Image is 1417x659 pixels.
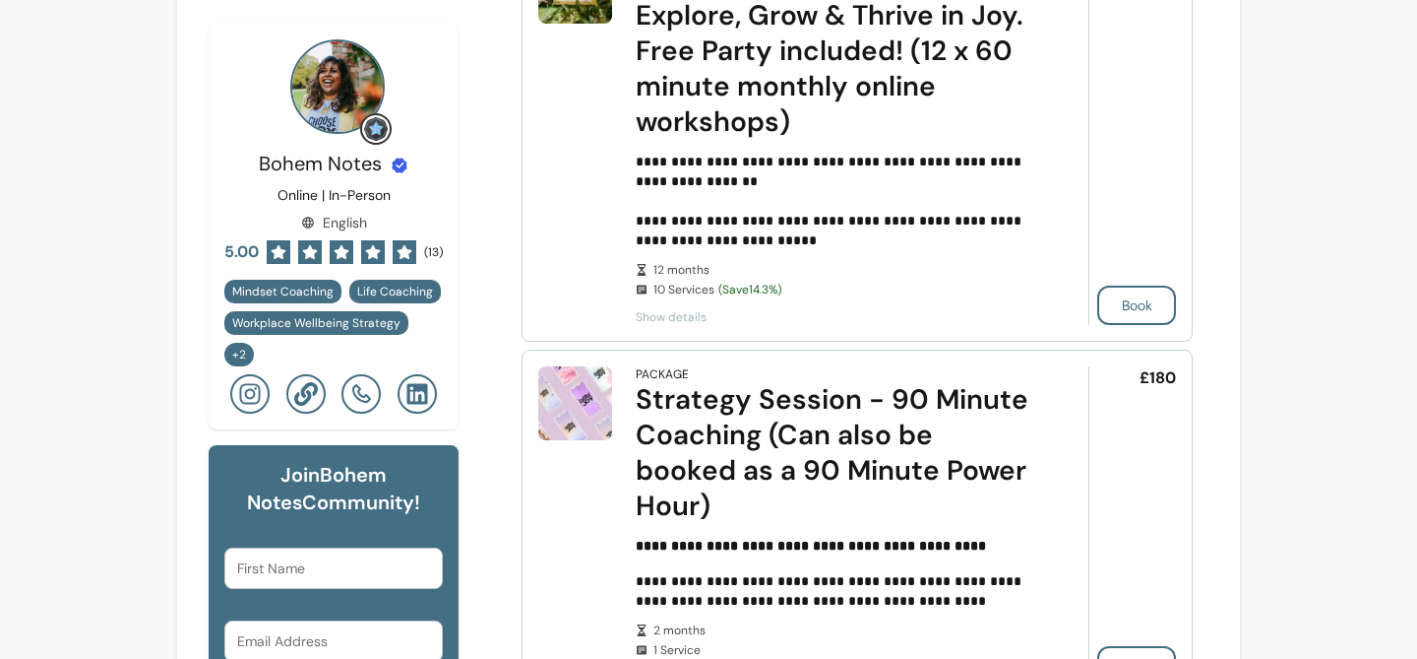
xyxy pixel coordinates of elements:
[232,284,334,299] span: Mindset Coaching
[653,642,1033,658] span: 1 Service
[718,282,781,297] span: (Save 14.3 %)
[277,185,391,205] p: Online | In-Person
[636,382,1033,524] div: Strategy Session - 90 Minute Coaching (Can also be booked as a 90 Minute Power Hour)
[424,244,443,260] span: ( 13 )
[237,631,430,651] input: Email Address
[224,240,259,264] span: 5.00
[364,117,388,141] img: Grow
[259,151,382,176] span: Bohem Notes
[224,461,443,516] h6: Join Bohem Notes Community!
[636,309,1033,325] span: Show details
[301,213,367,232] div: English
[228,347,250,362] span: + 2
[653,262,1033,278] span: 12 months
[357,284,433,299] span: Life Coaching
[237,559,430,578] input: First Name
[653,282,1033,297] span: 10 Services
[290,39,385,134] img: Provider image
[1097,286,1176,325] button: Book
[653,623,1033,638] span: 2 months
[232,315,400,331] span: Workplace Wellbeing Strategy
[636,366,689,382] div: Package
[538,366,612,440] img: Strategy Session - 90 Minute Coaching (Can also be booked as a 90 Minute Power Hour)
